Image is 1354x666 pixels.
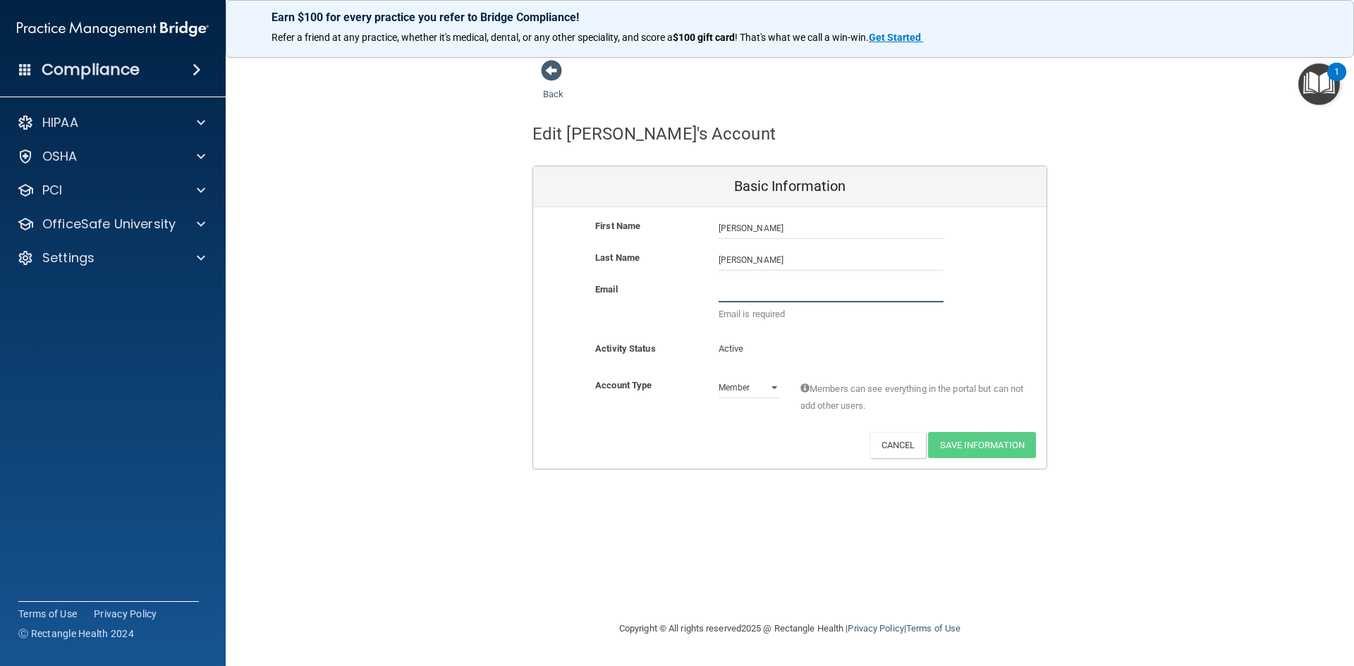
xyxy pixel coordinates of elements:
[595,343,656,354] b: Activity Status
[673,32,735,43] strong: $100 gift card
[719,306,944,323] p: Email is required
[800,381,1025,414] span: Members can see everything in the portal but can not add other users.
[17,15,209,43] img: PMB logo
[595,252,640,263] b: Last Name
[17,114,205,131] a: HIPAA
[595,380,652,390] b: Account Type
[42,148,78,165] p: OSHA
[1334,72,1339,90] div: 1
[18,627,134,641] span: Ⓒ Rectangle Health 2024
[595,284,618,295] b: Email
[42,114,78,131] p: HIPAA
[17,182,205,199] a: PCI
[17,216,205,233] a: OfficeSafe University
[869,32,921,43] strong: Get Started
[533,166,1047,207] div: Basic Information
[848,623,903,634] a: Privacy Policy
[1298,63,1340,105] button: Open Resource Center, 1 new notification
[42,249,94,266] p: Settings
[595,221,640,231] b: First Name
[42,182,62,199] p: PCI
[735,32,869,43] span: ! That's what we call a win-win.
[272,11,1308,24] p: Earn $100 for every practice you refer to Bridge Compliance!
[17,148,205,165] a: OSHA
[42,60,140,80] h4: Compliance
[869,32,923,43] a: Get Started
[906,623,960,634] a: Terms of Use
[532,125,776,143] h4: Edit [PERSON_NAME]'s Account
[870,432,927,458] button: Cancel
[272,32,673,43] span: Refer a friend at any practice, whether it's medical, dental, or any other speciality, and score a
[928,432,1036,458] button: Save Information
[719,340,779,357] p: Active
[17,249,205,266] a: Settings
[42,216,176,233] p: OfficeSafe University
[94,607,157,621] a: Privacy Policy
[18,607,77,621] a: Terms of Use
[543,72,563,99] a: Back
[532,606,1047,651] div: Copyright © All rights reserved 2025 @ Rectangle Health | |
